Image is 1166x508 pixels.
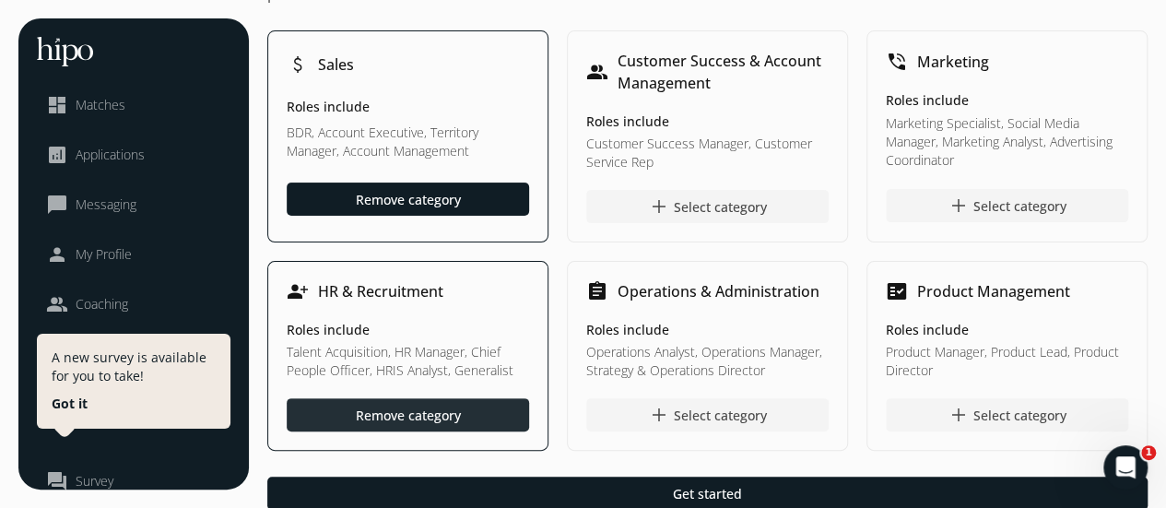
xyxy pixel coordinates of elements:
[287,398,529,431] button: Remove category
[648,404,670,426] span: add
[46,293,221,315] a: peopleCoaching
[886,398,1128,431] button: addSelect category
[356,406,461,425] div: Remove category
[52,395,88,413] button: Got it
[586,321,829,339] h5: Roles include
[886,114,1128,171] p: Marketing Specialist, Social Media Manager, Marketing Analyst, Advertising Coordinator
[886,280,908,302] span: fact_check
[287,280,309,302] span: person_add
[618,280,819,302] h1: Operations & Administration
[76,96,125,114] span: Matches
[287,98,529,120] h5: Roles include
[46,293,68,315] span: people
[586,190,829,223] button: addSelect category
[886,189,1128,222] button: addSelect category
[46,243,221,266] a: personMy Profile
[46,194,68,216] span: chat_bubble_outline
[76,195,136,214] span: Messaging
[586,112,829,131] h5: Roles include
[46,94,68,116] span: dashboard
[356,190,461,209] div: Remove category
[948,404,1066,426] div: Select category
[76,472,113,490] span: Survey
[318,53,354,76] h1: Sales
[287,53,309,76] span: attach_money
[46,144,68,166] span: analytics
[586,280,608,302] span: assignment
[1103,445,1148,490] iframe: Intercom live chat
[586,135,829,171] p: Customer Success Manager, Customer Service Rep
[886,343,1128,380] p: Product Manager, Product Lead, Product Director
[52,349,216,385] p: A new survey is available for you to take!
[46,470,68,492] span: question_answer
[586,398,829,431] button: addSelect category
[287,124,529,164] p: BDR, Account Executive, Territory Manager, Account Management
[287,343,529,380] p: Talent Acquisition, HR Manager, Chief People Officer, HRIS Analyst, Generalist
[318,280,443,302] h1: HR & Recruitment
[648,195,767,218] div: Select category
[37,37,93,66] img: hh-logo-white
[648,195,670,218] span: add
[648,404,767,426] div: Select category
[46,470,221,492] a: question_answerSurvey
[46,94,221,116] a: dashboardMatches
[586,343,829,380] p: Operations Analyst, Operations Manager, Strategy & Operations Director
[673,484,742,503] span: Get started
[948,195,1066,217] div: Select category
[948,404,970,426] span: add
[76,295,128,313] span: Coaching
[46,144,221,166] a: analyticsApplications
[586,61,608,83] span: people
[46,194,221,216] a: chat_bubble_outlineMessaging
[886,91,1128,111] h5: Roles include
[618,50,829,94] h1: Customer Success & Account Management
[917,51,989,73] h1: Marketing
[886,51,908,73] span: phone_in_talk
[948,195,970,217] span: add
[287,183,529,216] button: Remove category
[46,243,68,266] span: person
[886,321,1128,339] h5: Roles include
[76,146,145,164] span: Applications
[917,280,1070,302] h1: Product Management
[1141,445,1156,460] span: 1
[287,321,529,339] h5: Roles include
[76,245,132,264] span: My Profile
